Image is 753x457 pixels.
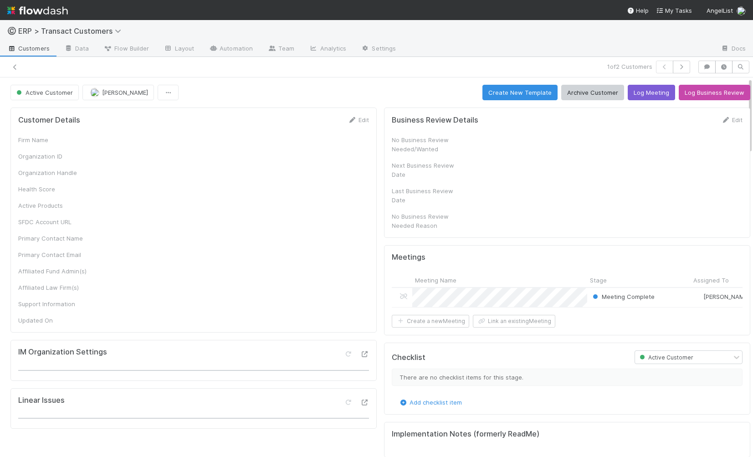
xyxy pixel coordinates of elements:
span: [PERSON_NAME] [703,293,749,300]
span: Customers [7,44,50,53]
span: Flow Builder [103,44,149,53]
div: Help [627,6,649,15]
span: Assigned To [693,276,729,285]
span: AngelList [707,7,733,14]
span: 1 of 2 Customers [607,62,652,71]
button: Create a newMeeting [392,315,469,328]
span: Stage [590,276,607,285]
a: Layout [157,42,202,56]
span: Active Customer [15,89,73,96]
h5: IM Organization Settings [18,348,107,357]
div: No Business Review Needed/Wanted [392,135,460,154]
h5: Implementation Notes (formerly ReadMe) [392,430,747,439]
h5: Customer Details [18,116,80,125]
div: Next Business Review Date [392,161,460,179]
img: avatar_31a23b92-6f17-4cd3-bc91-ece30a602713.png [695,293,702,300]
img: logo-inverted-e16ddd16eac7371096b0.svg [7,3,68,18]
span: ERP > Transact Customers [18,26,126,36]
div: Updated On [18,316,87,325]
span: [PERSON_NAME] [102,89,148,96]
h5: Checklist [392,353,425,362]
div: Affiliated Fund Admin(s) [18,267,87,276]
div: [PERSON_NAME] [694,292,749,301]
span: My Tasks [656,7,692,14]
a: Settings [353,42,403,56]
button: Link an existingMeeting [473,315,555,328]
span: Active Customer [638,354,693,361]
div: Last Business Review Date [392,186,460,205]
div: Primary Contact Email [18,250,87,259]
div: Health Score [18,185,87,194]
button: Active Customer [10,85,79,100]
button: Archive Customer [561,85,624,100]
a: Flow Builder [96,42,156,56]
a: Analytics [302,42,354,56]
a: Add checklist item [399,399,462,406]
button: Log Business Review [679,85,750,100]
span: Meeting Complete [591,293,655,300]
img: avatar_ef15843f-6fde-4057-917e-3fb236f438ca.png [90,88,99,97]
div: There are no checklist items for this stage. [392,369,743,386]
button: Log Meeting [628,85,675,100]
button: Create New Template [482,85,558,100]
div: Active Products [18,201,87,210]
a: Edit [348,116,369,123]
div: No Business Review Needed Reason [392,212,460,230]
div: Firm Name [18,135,87,144]
a: Team [260,42,302,56]
h5: Meetings [392,253,425,262]
h5: Business Review Details [392,116,478,125]
h5: Linear Issues [18,396,65,405]
div: Organization Handle [18,168,87,177]
div: Meeting Complete [591,292,655,301]
a: Automation [201,42,260,56]
a: My Tasks [656,6,692,15]
div: Support Information [18,299,87,308]
div: Affiliated Law Firm(s) [18,283,87,292]
div: Primary Contact Name [18,234,87,243]
div: SFDC Account URL [18,217,87,226]
a: Data [57,42,96,56]
a: Docs [713,42,753,56]
div: Organization ID [18,152,87,161]
img: avatar_ef15843f-6fde-4057-917e-3fb236f438ca.png [737,6,746,15]
span: Meeting Name [415,276,456,285]
button: [PERSON_NAME] [82,85,154,100]
span: ©️ [7,27,16,35]
a: Edit [721,116,743,123]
